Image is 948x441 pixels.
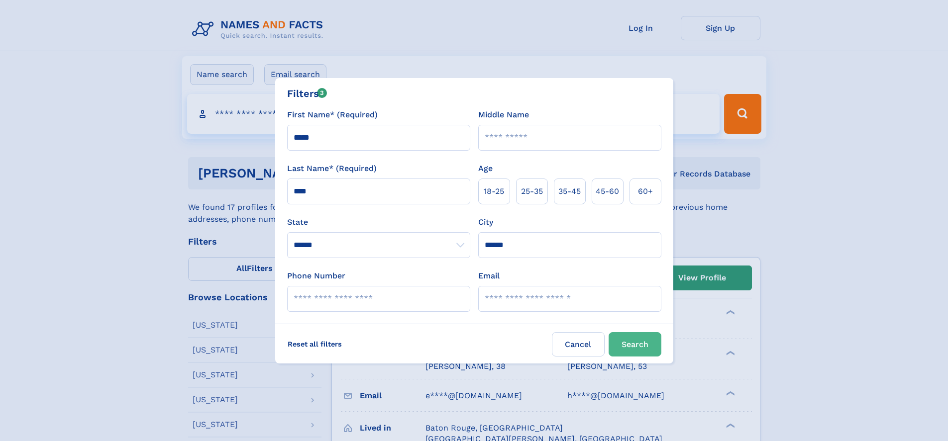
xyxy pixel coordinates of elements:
span: 60+ [638,185,653,197]
label: City [478,216,493,228]
span: 45‑60 [596,185,619,197]
label: Email [478,270,500,282]
label: First Name* (Required) [287,109,378,121]
label: Middle Name [478,109,529,121]
label: Reset all filters [281,332,348,356]
label: Phone Number [287,270,345,282]
label: Age [478,163,493,175]
div: Filters [287,86,327,101]
span: 18‑25 [484,185,504,197]
label: Last Name* (Required) [287,163,377,175]
button: Search [609,332,661,356]
label: Cancel [552,332,605,356]
span: 35‑45 [558,185,581,197]
span: 25‑35 [521,185,543,197]
label: State [287,216,470,228]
